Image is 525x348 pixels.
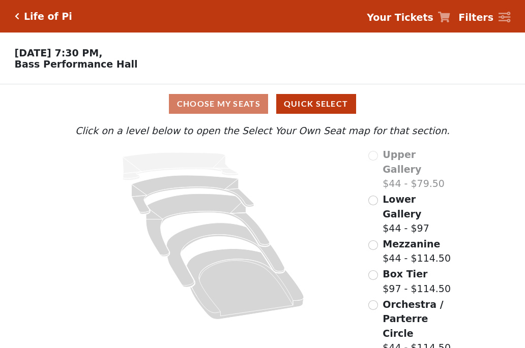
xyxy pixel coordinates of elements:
strong: Your Tickets [367,12,433,23]
p: Click on a level below to open the Select Your Own Seat map for that section. [73,123,452,138]
span: Orchestra / Parterre Circle [383,299,443,339]
span: Lower Gallery [383,194,421,219]
label: $44 - $114.50 [383,237,451,266]
path: Orchestra / Parterre Circle - Seats Available: 27 [187,249,304,320]
path: Upper Gallery - Seats Available: 0 [123,152,239,180]
label: $97 - $114.50 [383,267,451,296]
a: Your Tickets [367,10,450,25]
span: Upper Gallery [383,149,421,175]
span: Box Tier [383,268,427,279]
a: Click here to go back to filters [15,13,19,20]
label: $44 - $79.50 [383,147,452,191]
path: Lower Gallery - Seats Available: 170 [132,175,254,214]
strong: Filters [458,12,493,23]
h5: Life of Pi [24,11,72,22]
span: Mezzanine [383,238,440,249]
label: $44 - $97 [383,192,452,236]
a: Filters [458,10,510,25]
button: Quick Select [276,94,356,114]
